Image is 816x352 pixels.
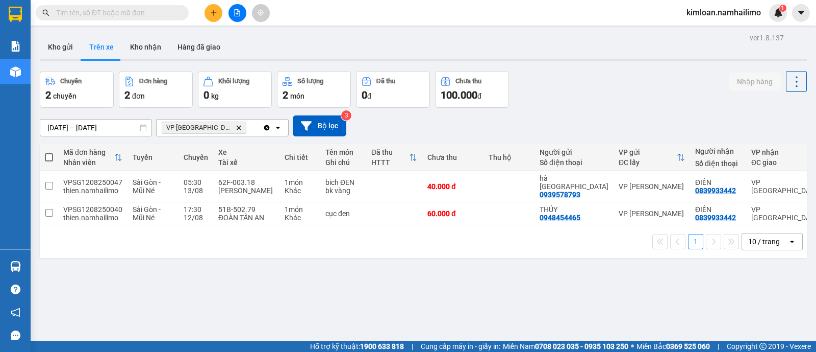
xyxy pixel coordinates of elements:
button: Chuyến2chuyến [40,71,114,108]
span: | [718,341,719,352]
div: 10 / trang [748,237,780,247]
div: Chuyến [184,153,208,161]
div: 62F-003.18 [218,178,274,186]
span: 100.000 [441,89,477,101]
div: 0839933442 [695,214,736,222]
button: Chưa thu100.000đ [435,71,509,108]
div: HTTT [371,158,409,167]
div: 60.000 đ [427,209,478,218]
div: Đơn hàng [139,78,167,85]
div: VP [PERSON_NAME] [619,209,685,218]
span: 0 [203,89,209,101]
strong: 0369 525 060 [666,342,710,350]
span: Cung cấp máy in - giấy in: [421,341,500,352]
div: Tuyến [133,153,173,161]
button: Nhập hàng [729,73,781,91]
input: Selected VP chợ Mũi Né. [248,123,249,133]
span: copyright [759,343,767,350]
span: caret-down [797,8,806,17]
svg: open [788,238,796,246]
div: 1 món [285,205,315,214]
img: solution-icon [10,41,21,52]
div: Nhân viên [63,158,114,167]
div: ĐC lấy [619,158,677,167]
button: Hàng đã giao [169,35,228,59]
th: Toggle SortBy [58,144,127,171]
div: bich ĐEN bk vàng [325,178,361,195]
button: plus [205,4,222,22]
span: đ [367,92,371,100]
span: notification [11,308,20,317]
sup: 1 [779,5,786,12]
div: Xe [218,148,274,156]
div: Chưa thu [455,78,481,85]
div: Khác [285,186,315,195]
button: Khối lượng0kg [198,71,272,108]
div: Chuyến [60,78,82,85]
div: 40.000 đ [427,182,478,191]
div: ĐIỀN [695,178,741,186]
div: Đã thu [371,148,409,156]
button: Bộ lọc [293,115,346,136]
input: Tìm tên, số ĐT hoặc mã đơn [56,7,176,18]
div: Khác [285,214,315,222]
sup: 3 [341,110,351,121]
button: Kho gửi [40,35,81,59]
div: VP gửi [619,148,677,156]
div: Số điện thoại [540,158,608,167]
span: 2 [45,89,51,101]
span: | [412,341,413,352]
span: 0 [362,89,367,101]
div: ĐIỀN [695,205,741,214]
div: ĐOÀN TẤN AN [218,214,274,222]
span: chuyến [53,92,76,100]
span: question-circle [11,285,20,294]
span: Hỗ trợ kỹ thuật: [310,341,404,352]
button: Số lượng2món [277,71,351,108]
div: 0948454465 [540,214,580,222]
span: đơn [132,92,145,100]
span: VP chợ Mũi Né, close by backspace [162,122,246,134]
div: thien.namhailimo [63,186,122,195]
div: Người nhận [695,147,741,155]
span: VP chợ Mũi Né [166,124,232,132]
div: Tên món [325,148,361,156]
svg: Delete [236,125,242,131]
div: 0839933442 [695,186,736,195]
div: hà ny [540,174,608,191]
span: Sài Gòn - Mũi Né [133,178,161,195]
span: plus [210,9,217,16]
div: Mã đơn hàng [63,148,114,156]
button: Kho nhận [122,35,169,59]
input: Select a date range. [40,120,151,136]
div: [PERSON_NAME] [218,186,274,195]
div: VPSG1208250040 [63,205,122,214]
span: đ [477,92,481,100]
div: 12/08 [184,214,208,222]
div: ver 1.8.137 [750,32,784,43]
div: ĐC giao [751,158,812,167]
span: message [11,331,20,340]
span: Miền Nam [503,341,628,352]
span: món [290,92,304,100]
img: logo-vxr [9,7,22,22]
button: 1 [688,234,703,249]
span: 2 [283,89,288,101]
div: Khối lượng [218,78,249,85]
span: ⚪️ [631,344,634,348]
div: Thu hộ [489,153,529,161]
div: Chưa thu [427,153,478,161]
button: Đơn hàng2đơn [119,71,193,108]
div: 13/08 [184,186,208,195]
button: file-add [228,4,246,22]
span: Miền Bắc [636,341,710,352]
div: VP [PERSON_NAME] [619,182,685,191]
div: 1 món [285,178,315,186]
strong: 0708 023 035 - 0935 103 250 [535,342,628,350]
img: icon-new-feature [774,8,783,17]
strong: 1900 633 818 [360,342,404,350]
th: Toggle SortBy [614,144,690,171]
svg: Clear all [263,124,271,132]
div: Người gửi [540,148,608,156]
div: Chi tiết [285,153,315,161]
